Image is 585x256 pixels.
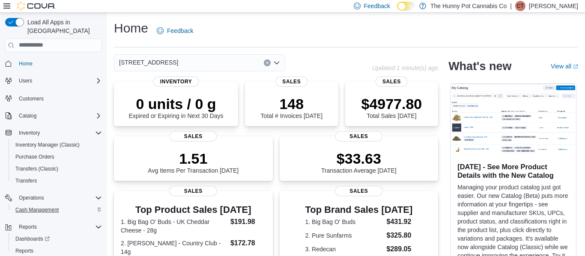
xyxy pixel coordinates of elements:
[15,111,102,121] span: Catalog
[275,77,307,87] span: Sales
[529,1,578,11] p: [PERSON_NAME]
[15,59,36,69] a: Home
[305,245,383,253] dt: 3. Redecan
[12,246,37,256] a: Reports
[12,234,102,244] span: Dashboards
[15,153,54,160] span: Purchase Orders
[517,1,524,11] span: CT
[551,63,578,70] a: View allExternal link
[15,128,43,138] button: Inventory
[148,150,239,174] div: Avg Items Per Transaction [DATE]
[9,139,105,151] button: Inventory Manager (Classic)
[230,238,266,248] dd: $172.78
[15,128,102,138] span: Inventory
[12,140,102,150] span: Inventory Manager (Classic)
[12,140,83,150] a: Inventory Manager (Classic)
[12,246,102,256] span: Reports
[2,221,105,233] button: Reports
[364,2,390,10] span: Feedback
[15,76,102,86] span: Users
[15,193,102,203] span: Operations
[321,150,397,174] div: Transaction Average [DATE]
[15,76,36,86] button: Users
[9,163,105,175] button: Transfers (Classic)
[273,59,280,66] button: Open list of options
[19,112,36,119] span: Catalog
[361,95,422,112] p: $4977.80
[430,1,507,11] p: The Hunny Pot Cannabis Co
[9,233,105,245] a: Dashboards
[305,218,383,226] dt: 1. Big Bag O' Buds
[510,1,512,11] p: |
[15,193,48,203] button: Operations
[19,129,40,136] span: Inventory
[15,222,102,232] span: Reports
[387,244,413,254] dd: $289.05
[129,95,224,119] div: Expired or Expiring in Next 30 Days
[12,205,102,215] span: Cash Management
[261,95,322,119] div: Total # Invoices [DATE]
[2,110,105,122] button: Catalog
[264,59,271,66] button: Clear input
[12,176,40,186] a: Transfers
[515,1,525,11] div: Crystal Toth-Derry
[387,217,413,227] dd: $431.92
[376,77,408,87] span: Sales
[372,65,438,71] p: Updated 1 minute(s) ago
[2,75,105,87] button: Users
[2,127,105,139] button: Inventory
[15,93,102,103] span: Customers
[170,186,217,196] span: Sales
[457,162,569,179] h3: [DATE] - See More Product Details with the New Catalog
[121,239,227,256] dt: 2. [PERSON_NAME] - Country Club - 14g
[15,235,50,242] span: Dashboards
[170,131,217,141] span: Sales
[15,247,33,254] span: Reports
[305,231,383,240] dt: 2. Pure Sunfarms
[15,206,59,213] span: Cash Management
[2,57,105,70] button: Home
[12,164,102,174] span: Transfers (Classic)
[15,141,80,148] span: Inventory Manager (Classic)
[19,77,32,84] span: Users
[153,77,199,87] span: Inventory
[129,95,224,112] p: 0 units / 0 g
[15,111,40,121] button: Catalog
[335,186,382,196] span: Sales
[9,175,105,187] button: Transfers
[397,2,415,11] input: Dark Mode
[15,94,47,104] a: Customers
[2,92,105,104] button: Customers
[12,205,62,215] a: Cash Management
[387,230,413,241] dd: $325.80
[448,59,511,73] h2: What's new
[119,57,178,68] span: [STREET_ADDRESS]
[19,95,44,102] span: Customers
[12,176,102,186] span: Transfers
[9,151,105,163] button: Purchase Orders
[361,95,422,119] div: Total Sales [DATE]
[167,26,193,35] span: Feedback
[573,64,578,69] svg: External link
[230,217,266,227] dd: $191.98
[321,150,397,167] p: $33.63
[9,204,105,216] button: Cash Management
[19,224,37,230] span: Reports
[335,131,382,141] span: Sales
[19,60,33,67] span: Home
[114,20,148,37] h1: Home
[121,205,266,215] h3: Top Product Sales [DATE]
[153,22,197,39] a: Feedback
[15,165,58,172] span: Transfers (Classic)
[17,2,56,10] img: Cova
[121,218,227,235] dt: 1. Big Bag O' Buds - UK Cheddar Cheese - 28g
[12,152,58,162] a: Purchase Orders
[12,152,102,162] span: Purchase Orders
[12,234,53,244] a: Dashboards
[305,205,412,215] h3: Top Brand Sales [DATE]
[15,58,102,69] span: Home
[15,177,37,184] span: Transfers
[12,164,62,174] a: Transfers (Classic)
[2,192,105,204] button: Operations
